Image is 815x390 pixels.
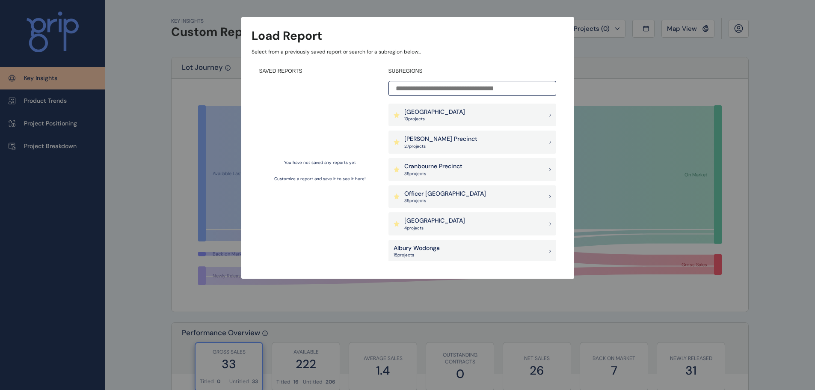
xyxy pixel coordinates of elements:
h3: Load Report [252,27,322,44]
p: [GEOGRAPHIC_DATA] [404,108,465,116]
p: 27 project s [404,143,477,149]
p: [PERSON_NAME] Precinct [404,135,477,143]
p: Officer [GEOGRAPHIC_DATA] [404,190,486,198]
p: 35 project s [404,171,462,177]
p: 35 project s [404,198,486,204]
p: Cranbourne Precinct [404,162,462,171]
p: 13 project s [404,116,465,122]
p: You have not saved any reports yet [284,160,356,166]
p: 15 project s [394,252,440,258]
p: Select from a previously saved report or search for a subregion below... [252,48,564,56]
p: 4 project s [404,225,465,231]
h4: SUBREGIONS [388,68,556,75]
h4: SAVED REPORTS [259,68,381,75]
p: [GEOGRAPHIC_DATA] [404,217,465,225]
p: Customize a report and save it to see it here! [274,176,366,182]
p: Albury Wodonga [394,244,440,253]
